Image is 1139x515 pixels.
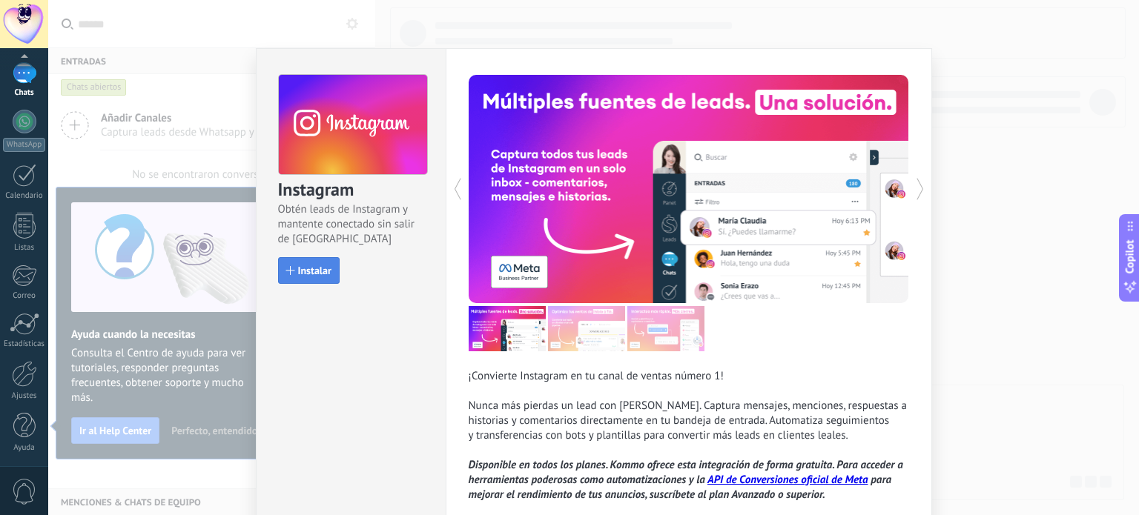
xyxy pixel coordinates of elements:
[3,443,46,453] div: Ayuda
[1123,239,1138,273] span: Copilot
[3,291,46,301] div: Correo
[278,202,426,247] span: Obtén leads de Instagram y mantente conectado sin salir de [GEOGRAPHIC_DATA]
[3,339,46,349] div: Estadísticas
[3,138,45,152] div: WhatsApp
[298,265,331,276] span: Instalar
[627,306,704,351] img: com_instagram_tour_3_es.png
[3,243,46,253] div: Listas
[469,458,903,502] i: Disponible en todos los planes. Kommo ofrece esta integración de forma gratuita. Para acceder a h...
[3,391,46,401] div: Ajustes
[707,473,868,487] a: API de Conversiones oficial de Meta
[278,178,426,202] h3: Instagram
[3,88,46,98] div: Chats
[469,369,909,502] div: ¡Convierte Instagram en tu canal de ventas número 1! Nunca más pierdas un lead con [PERSON_NAME]....
[3,191,46,201] div: Calendario
[278,257,340,284] button: Instalar
[469,306,546,351] img: com_instagram_tour_1_es.png
[548,306,625,351] img: com_instagram_tour_2_es.png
